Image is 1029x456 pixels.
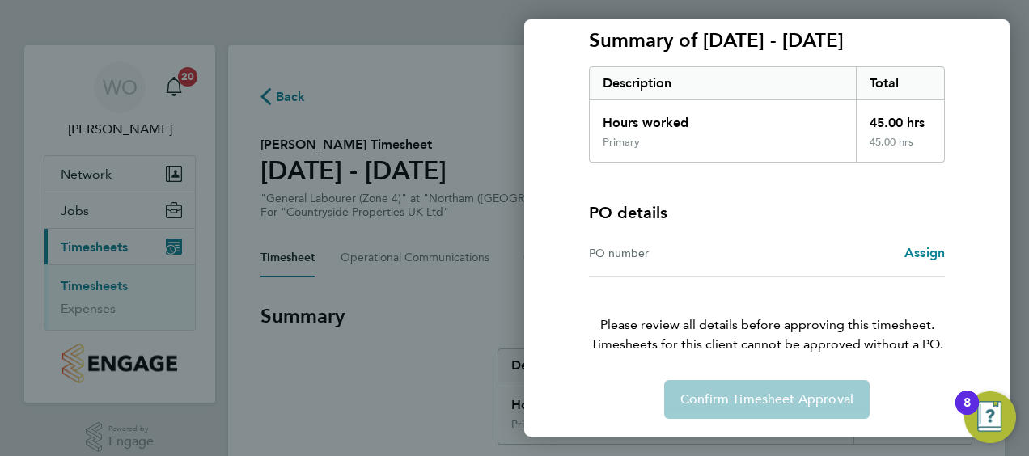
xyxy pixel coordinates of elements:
h4: PO details [589,201,667,224]
button: Open Resource Center, 8 new notifications [964,391,1016,443]
div: Hours worked [590,100,856,136]
div: Description [590,67,856,99]
div: Total [856,67,945,99]
span: Assign [904,245,945,260]
div: 45.00 hrs [856,100,945,136]
div: Summary of 22 - 28 Sep 2025 [589,66,945,163]
a: Assign [904,243,945,263]
div: PO number [589,243,767,263]
p: Please review all details before approving this timesheet. [570,277,964,354]
h3: Summary of [DATE] - [DATE] [589,27,945,53]
div: 8 [963,403,971,424]
div: Primary [603,136,640,149]
span: Timesheets for this client cannot be approved without a PO. [570,335,964,354]
div: 45.00 hrs [856,136,945,162]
